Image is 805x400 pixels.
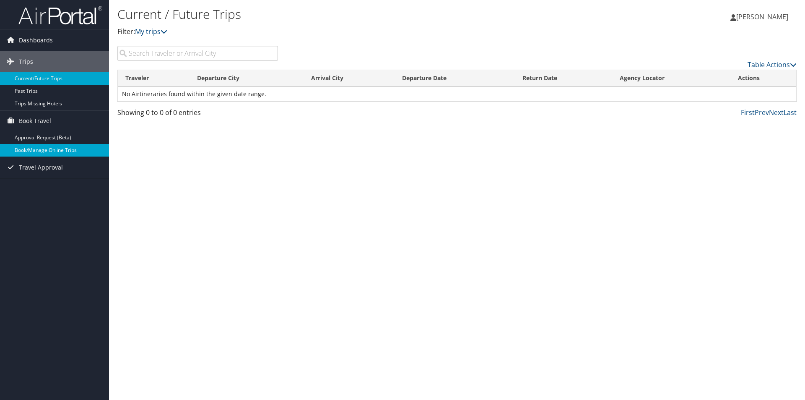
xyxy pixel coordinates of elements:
th: Agency Locator: activate to sort column ascending [612,70,730,86]
th: Departure Date: activate to sort column descending [395,70,515,86]
div: Showing 0 to 0 of 0 entries [117,107,278,122]
span: Travel Approval [19,157,63,178]
a: [PERSON_NAME] [730,4,797,29]
a: Table Actions [748,60,797,69]
th: Return Date: activate to sort column ascending [515,70,612,86]
th: Traveler: activate to sort column ascending [118,70,190,86]
h1: Current / Future Trips [117,5,570,23]
th: Departure City: activate to sort column ascending [190,70,304,86]
a: Last [784,108,797,117]
th: Actions [730,70,796,86]
a: Prev [755,108,769,117]
input: Search Traveler or Arrival City [117,46,278,61]
a: My trips [135,27,167,36]
span: Trips [19,51,33,72]
a: Next [769,108,784,117]
span: Dashboards [19,30,53,51]
td: No Airtineraries found within the given date range. [118,86,796,102]
p: Filter: [117,26,570,37]
a: First [741,108,755,117]
th: Arrival City: activate to sort column ascending [304,70,395,86]
span: Book Travel [19,110,51,131]
span: [PERSON_NAME] [736,12,788,21]
img: airportal-logo.png [18,5,102,25]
